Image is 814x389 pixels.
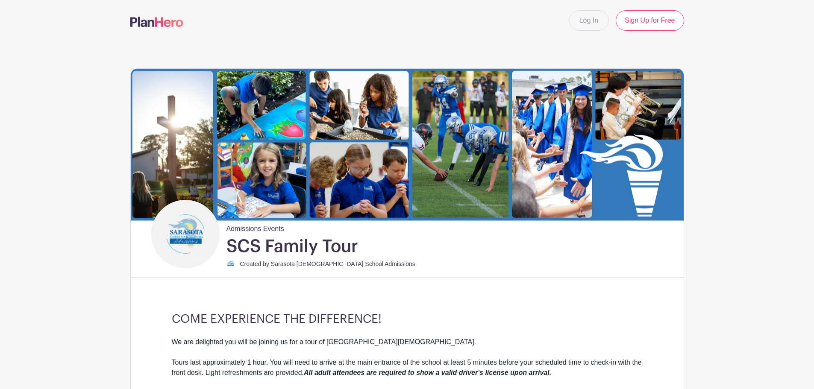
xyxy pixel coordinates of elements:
small: Created by Sarasota [DEMOGRAPHIC_DATA] School Admissions [240,260,415,267]
img: event_banner_9558.png [131,69,684,220]
img: logo-507f7623f17ff9eddc593b1ce0a138ce2505c220e1c5a4e2b4648c50719b7d32.svg [130,17,183,27]
span: Admissions Events [226,220,284,234]
em: All adult attendees are required to show a valid driver's license upon arrival. [304,369,551,376]
img: Admisions%20Logo.png [226,260,235,268]
a: Log In [569,10,609,31]
h3: COME EXPERIENCE THE DIFFERENCE! [172,312,643,327]
a: Sign Up for Free [616,10,684,31]
h1: SCS Family Tour [226,236,358,257]
img: Admissions%20Logo%20%20(2).png [153,202,217,266]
